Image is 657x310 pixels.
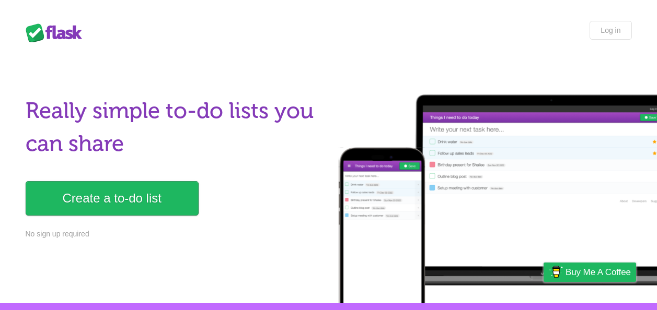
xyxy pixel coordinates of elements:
[26,94,322,160] h1: Really simple to-do lists you can share
[549,263,563,281] img: Buy me a coffee
[26,181,199,216] a: Create a to-do list
[544,263,636,282] a: Buy me a coffee
[26,229,322,240] p: No sign up required
[566,263,631,281] span: Buy me a coffee
[26,23,88,42] div: Flask Lists
[590,21,631,40] a: Log in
